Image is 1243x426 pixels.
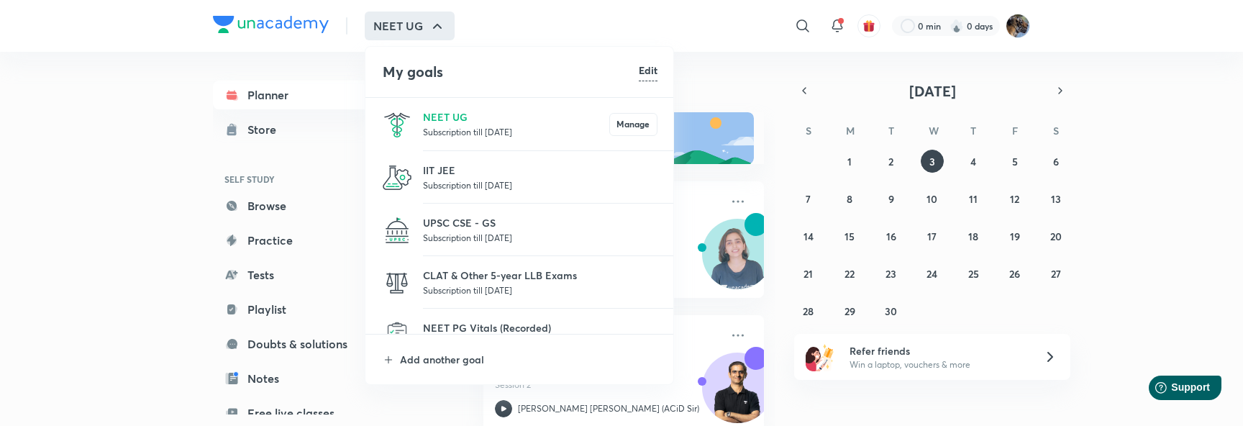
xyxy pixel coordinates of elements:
[383,163,411,192] img: IIT JEE
[400,352,657,367] p: Add another goal
[1115,370,1227,410] iframe: Help widget launcher
[383,61,639,83] h4: My goals
[423,268,657,283] p: CLAT & Other 5-year LLB Exams
[423,230,657,245] p: Subscription till [DATE]
[383,321,411,350] img: NEET PG Vitals (Recorded)
[609,113,657,136] button: Manage
[423,320,657,335] p: NEET PG Vitals (Recorded)
[383,268,411,297] img: CLAT & Other 5-year LLB Exams
[423,163,657,178] p: IIT JEE
[423,109,609,124] p: NEET UG
[383,110,411,139] img: NEET UG
[423,283,657,297] p: Subscription till [DATE]
[639,63,657,78] h6: Edit
[383,216,411,245] img: UPSC CSE - GS
[423,124,609,139] p: Subscription till [DATE]
[423,178,657,192] p: Subscription till [DATE]
[423,215,657,230] p: UPSC CSE - GS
